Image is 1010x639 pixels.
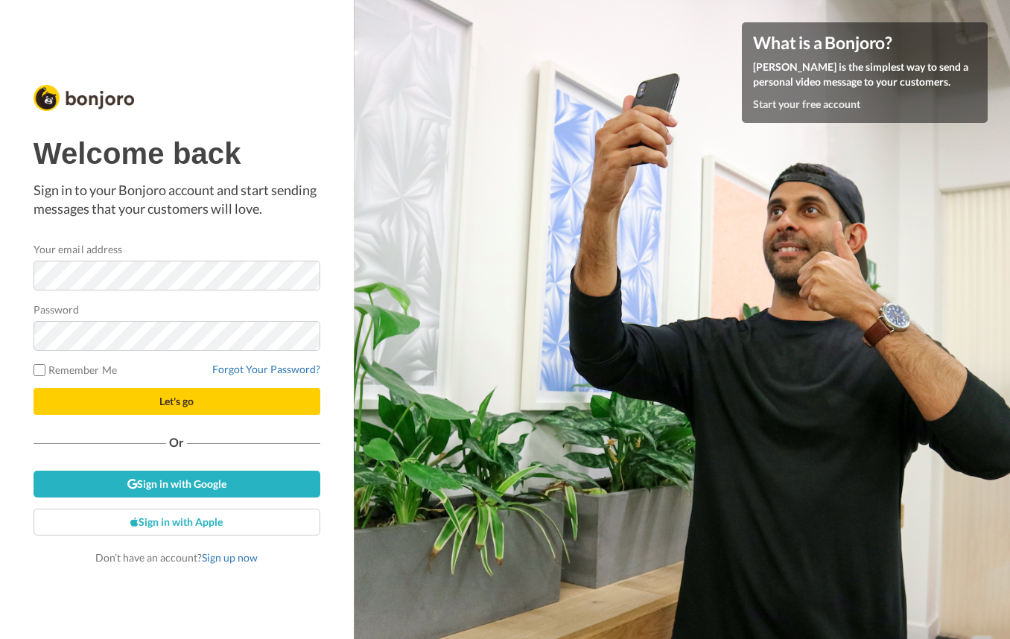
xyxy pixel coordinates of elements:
span: Or [166,437,187,448]
p: Sign in to your Bonjoro account and start sending messages that your customers will love. [34,181,320,219]
h1: Welcome back [34,137,320,170]
label: Your email address [34,241,122,257]
a: Sign in with Apple [34,509,320,535]
label: Password [34,302,80,317]
h4: What is a Bonjoro? [753,34,976,52]
a: Forgot Your Password? [212,363,320,375]
a: Sign up now [202,551,258,564]
input: Remember Me [34,364,45,376]
span: Don’t have an account? [95,551,258,564]
label: Remember Me [34,362,117,378]
span: Let's go [159,395,194,407]
a: Sign in with Google [34,471,320,497]
button: Let's go [34,388,320,415]
a: Start your free account [753,98,860,110]
p: [PERSON_NAME] is the simplest way to send a personal video message to your customers. [753,60,976,89]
